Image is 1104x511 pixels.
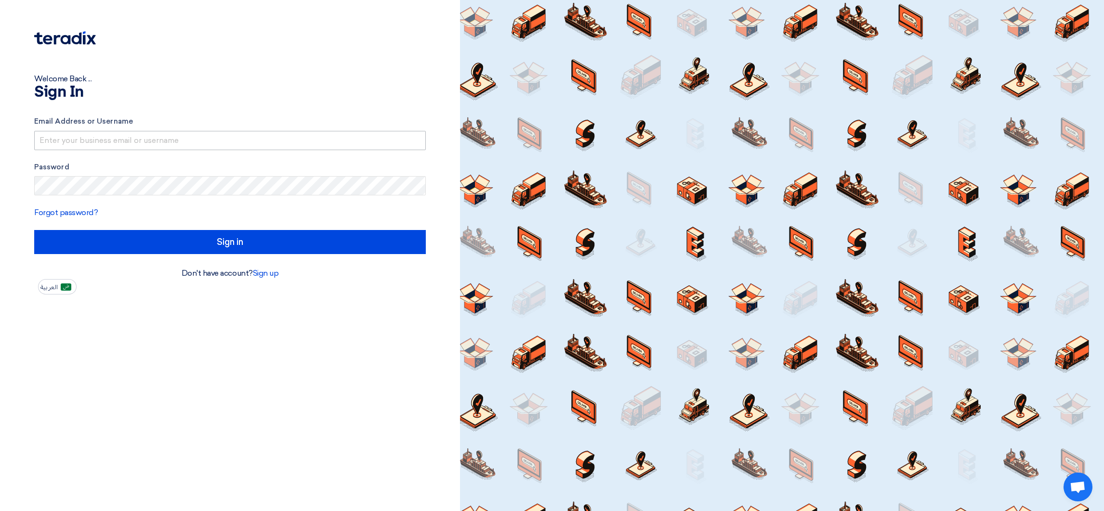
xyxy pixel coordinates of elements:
[34,85,426,100] h1: Sign In
[38,279,77,294] button: العربية
[34,131,426,150] input: Enter your business email or username
[34,73,426,85] div: Welcome Back ...
[34,208,98,217] a: Forgot password?
[61,283,71,291] img: ar-AR.png
[1064,473,1092,501] div: Open chat
[34,230,426,254] input: Sign in
[34,268,426,279] div: Don't have account?
[34,162,426,173] label: Password
[40,284,58,291] span: العربية
[34,116,426,127] label: Email Address or Username
[253,268,279,278] a: Sign up
[34,31,96,45] img: Teradix logo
